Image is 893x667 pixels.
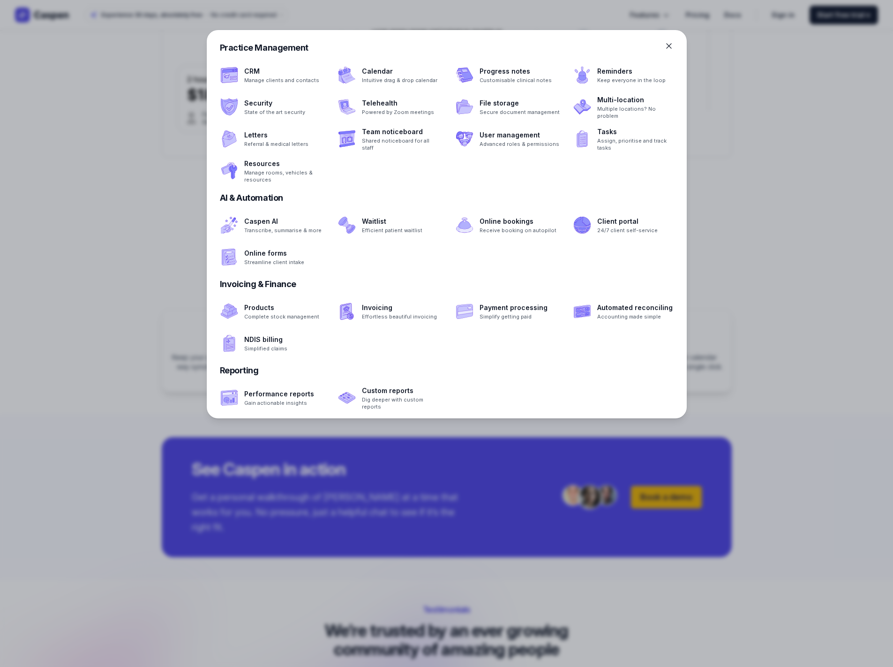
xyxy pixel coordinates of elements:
a: Payment processing [480,302,548,313]
a: Progress notes [480,66,552,77]
a: Products [244,302,319,313]
div: Practice Management [220,41,674,54]
a: Reminders [597,66,666,77]
a: Multi-location [597,94,677,106]
a: Calendar [362,66,437,77]
a: Tasks [597,126,677,137]
div: AI & Automation [220,191,674,205]
a: Online forms [244,248,304,259]
a: Performance reports [244,388,314,400]
a: NDIS billing [244,334,287,345]
a: Resources [244,158,324,169]
a: Waitlist [362,216,422,227]
a: Team noticeboard [362,126,442,137]
a: Online bookings [480,216,556,227]
a: Automated reconciling [597,302,673,313]
a: Security [244,98,305,109]
a: User management [480,129,559,141]
a: Custom reports [362,385,442,396]
a: Telehealth [362,98,434,109]
div: Invoicing & Finance [220,278,674,291]
a: Invoicing [362,302,437,313]
a: CRM [244,66,319,77]
a: Letters [244,129,308,141]
div: Reporting [220,364,674,377]
a: Client portal [597,216,658,227]
a: Caspen AI [244,216,322,227]
a: File storage [480,98,560,109]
